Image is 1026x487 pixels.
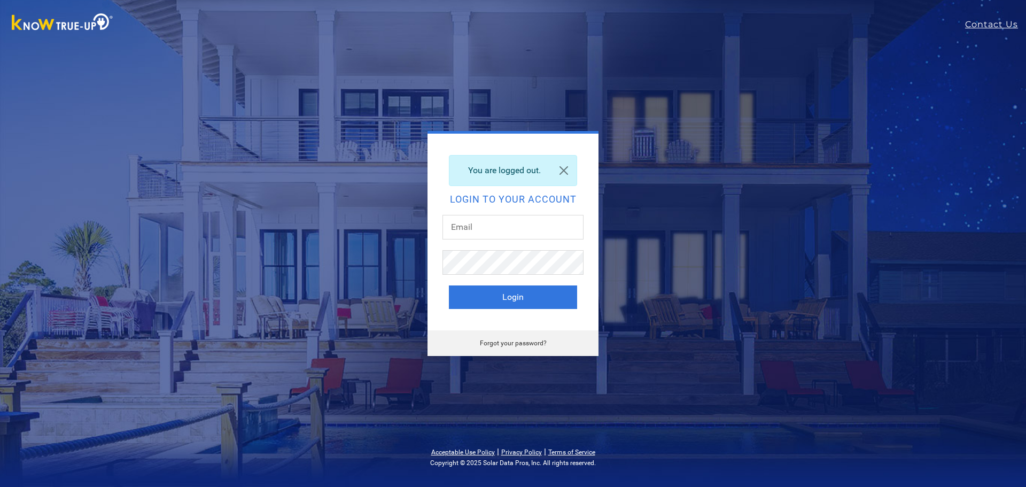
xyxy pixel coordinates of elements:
[965,18,1026,31] a: Contact Us
[449,285,577,309] button: Login
[480,339,547,347] a: Forgot your password?
[551,156,577,185] a: Close
[442,215,584,239] input: Email
[6,11,119,35] img: Know True-Up
[431,449,495,456] a: Acceptable Use Policy
[544,446,546,457] span: |
[449,155,577,186] div: You are logged out.
[449,195,577,204] h2: Login to your account
[548,449,595,456] a: Terms of Service
[501,449,542,456] a: Privacy Policy
[497,446,499,457] span: |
